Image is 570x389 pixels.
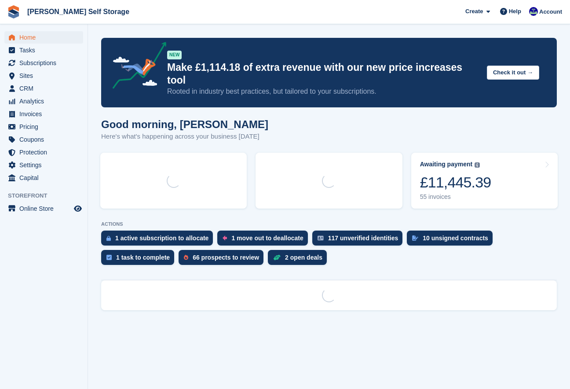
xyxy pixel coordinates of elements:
[318,235,324,241] img: verify_identity-adf6edd0f0f0b5bbfe63781bf79b02c33cf7c696d77639b501bdc392416b5a36.svg
[465,7,483,16] span: Create
[4,146,83,158] a: menu
[273,254,281,261] img: deal-1b604bf984904fb50ccaf53a9ad4b4a5d6e5aea283cecdc64d6e3604feb123c2.svg
[4,44,83,56] a: menu
[4,95,83,107] a: menu
[101,118,268,130] h1: Good morning, [PERSON_NAME]
[179,250,268,269] a: 66 prospects to review
[105,42,167,92] img: price-adjustments-announcement-icon-8257ccfd72463d97f412b2fc003d46551f7dbcb40ab6d574587a9cd5c0d94...
[312,231,407,250] a: 117 unverified identities
[217,231,312,250] a: 1 move out to deallocate
[116,254,170,261] div: 1 task to complete
[423,235,488,242] div: 10 unsigned contracts
[420,193,491,201] div: 55 invoices
[285,254,322,261] div: 2 open deals
[4,108,83,120] a: menu
[167,87,480,96] p: Rooted in industry best practices, but tailored to your subscriptions.
[420,161,473,168] div: Awaiting payment
[420,173,491,191] div: £11,445.39
[7,5,20,18] img: stora-icon-8386f47178a22dfd0bd8f6a31ec36ba5ce8667c1dd55bd0f319d3a0aa187defe.svg
[167,61,480,87] p: Make £1,114.18 of extra revenue with our new price increases tool
[4,31,83,44] a: menu
[4,159,83,171] a: menu
[19,31,72,44] span: Home
[101,231,217,250] a: 1 active subscription to allocate
[19,121,72,133] span: Pricing
[19,159,72,171] span: Settings
[4,57,83,69] a: menu
[4,172,83,184] a: menu
[411,153,558,209] a: Awaiting payment £11,445.39 55 invoices
[19,44,72,56] span: Tasks
[4,82,83,95] a: menu
[4,133,83,146] a: menu
[193,254,259,261] div: 66 prospects to review
[19,57,72,69] span: Subscriptions
[101,132,268,142] p: Here's what's happening across your business [DATE]
[19,82,72,95] span: CRM
[529,7,538,16] img: Justin Farthing
[19,108,72,120] span: Invoices
[167,51,182,59] div: NEW
[106,235,111,241] img: active_subscription_to_allocate_icon-d502201f5373d7db506a760aba3b589e785aa758c864c3986d89f69b8ff3...
[115,235,208,242] div: 1 active subscription to allocate
[487,66,539,80] button: Check it out →
[101,250,179,269] a: 1 task to complete
[223,235,227,241] img: move_outs_to_deallocate_icon-f764333ba52eb49d3ac5e1228854f67142a1ed5810a6f6cc68b1a99e826820c5.svg
[539,7,562,16] span: Account
[407,231,497,250] a: 10 unsigned contracts
[19,95,72,107] span: Analytics
[509,7,521,16] span: Help
[19,70,72,82] span: Sites
[73,203,83,214] a: Preview store
[106,255,112,260] img: task-75834270c22a3079a89374b754ae025e5fb1db73e45f91037f5363f120a921f8.svg
[19,202,72,215] span: Online Store
[19,133,72,146] span: Coupons
[4,121,83,133] a: menu
[19,146,72,158] span: Protection
[19,172,72,184] span: Capital
[4,202,83,215] a: menu
[231,235,303,242] div: 1 move out to deallocate
[184,255,188,260] img: prospect-51fa495bee0391a8d652442698ab0144808aea92771e9ea1ae160a38d050c398.svg
[268,250,331,269] a: 2 open deals
[328,235,398,242] div: 117 unverified identities
[101,221,557,227] p: ACTIONS
[8,191,88,200] span: Storefront
[475,162,480,168] img: icon-info-grey-7440780725fd019a000dd9b08b2336e03edf1995a4989e88bcd33f0948082b44.svg
[24,4,133,19] a: [PERSON_NAME] Self Storage
[412,235,418,241] img: contract_signature_icon-13c848040528278c33f63329250d36e43548de30e8caae1d1a13099fd9432cc5.svg
[4,70,83,82] a: menu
